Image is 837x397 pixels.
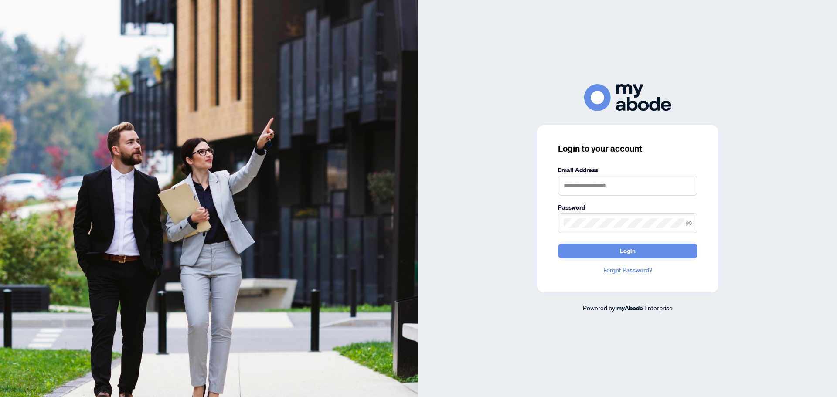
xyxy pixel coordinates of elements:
[620,244,636,258] span: Login
[616,303,643,313] a: myAbode
[644,304,673,312] span: Enterprise
[584,84,671,111] img: ma-logo
[558,165,697,175] label: Email Address
[558,143,697,155] h3: Login to your account
[558,244,697,258] button: Login
[558,265,697,275] a: Forgot Password?
[558,203,697,212] label: Password
[583,304,615,312] span: Powered by
[686,220,692,226] span: eye-invisible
